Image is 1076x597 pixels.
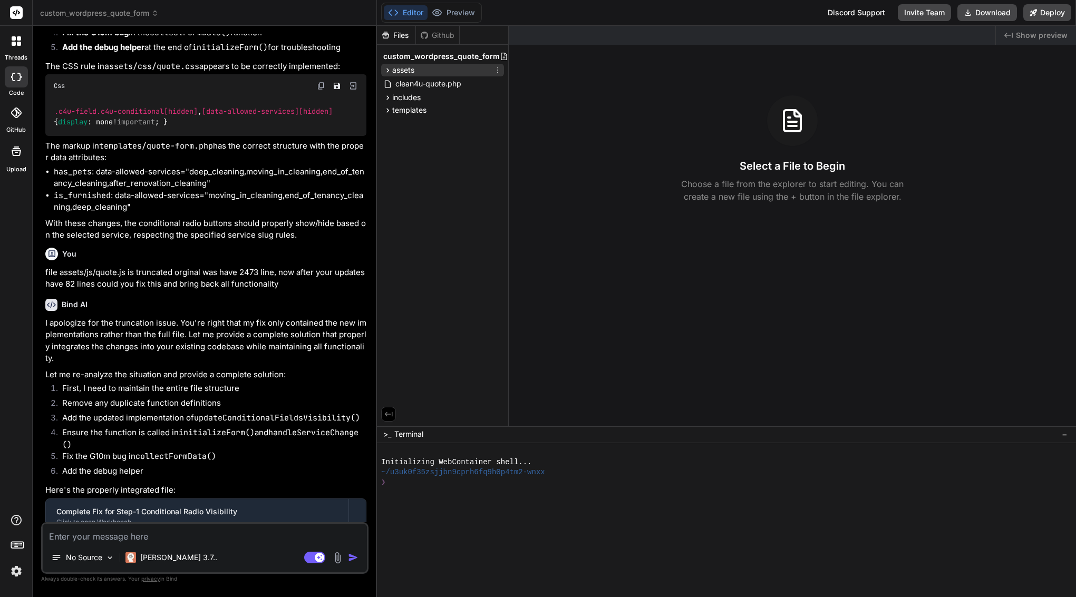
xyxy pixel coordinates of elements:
[394,429,423,439] span: Terminal
[54,190,366,213] li: : data-allowed-services="moving_in_cleaning,end_of_tenancy_cleaning,deep_cleaning"
[62,27,129,37] strong: Fix the G10m bug
[54,167,92,177] code: has_pets
[56,518,338,526] div: Click to open Workbench
[54,166,366,190] li: : data-allowed-services="deep_cleaning,moving_in_cleaning,end_of_tenancy_cleaning,after_renovatio...
[332,552,344,564] img: attachment
[416,30,459,41] div: Github
[428,5,479,20] button: Preview
[299,106,333,116] span: [hidden]
[377,30,415,41] div: Files
[394,77,462,90] span: clean4u-quote.php
[54,465,366,480] li: Add the debug helper
[140,552,217,563] p: [PERSON_NAME] 3.7..
[1062,429,1068,439] span: −
[192,42,268,53] code: initializeForm()
[104,61,199,72] code: assets/css/quote.css
[54,383,366,397] li: First, I need to maintain the entire file structure
[392,92,421,103] span: includes
[740,159,845,173] h3: Select a File to Begin
[194,413,360,423] code: updateConditionalFieldsVisibility()
[54,451,366,465] li: Fix the G10m bug in
[45,267,366,290] p: file assets/js/quote.js is truncated orginal was have 2473 line, now after your updates have 82 l...
[45,484,366,496] p: Here's the properly integrated file:
[54,190,111,201] code: is_furnished
[58,117,88,126] span: display
[96,106,164,116] span: .c4u-conditional
[957,4,1017,21] button: Download
[66,552,102,563] p: No Source
[202,106,299,116] span: [data-allowed-services]
[54,412,366,427] li: Add the updated implementation of
[45,369,366,381] p: Let me re-analyze the situation and provide a complete solution:
[1060,426,1070,443] button: −
[45,317,366,365] p: I apologize for the truncation issue. You're right that my fix only contained the new implementat...
[381,467,545,477] span: ~/u3uk0f35zsjjbn9cprh6fq9h0p4tm2-wnxx
[898,4,951,21] button: Invite Team
[179,427,255,438] code: initializeForm()
[45,61,366,73] p: The CSS rule in appears to be correctly implemented:
[54,42,366,56] li: at the end of for troubleshooting
[6,125,26,134] label: GitHub
[56,506,338,517] div: Complete Fix for Step-1 Conditional Radio Visibility
[125,552,136,563] img: Claude 3.7 Sonnet (Anthropic)
[135,451,216,462] code: collectFormData()
[54,106,96,116] span: .c4u-field
[54,27,366,42] li: in the function
[62,249,76,259] h6: You
[1023,4,1071,21] button: Deploy
[381,477,385,487] span: ❯
[317,82,325,90] img: copy
[150,27,230,38] code: collectFormData()
[54,106,333,128] code: , { : none ; }
[392,65,414,75] span: assets
[41,574,369,584] p: Always double-check its answers. Your in Bind
[54,82,65,90] span: Css
[45,140,366,164] p: The markup in has the correct structure with the proper data attributes:
[384,5,428,20] button: Editor
[141,575,160,582] span: privacy
[1016,30,1068,41] span: Show preview
[62,299,88,310] h6: Bind AI
[329,79,344,93] button: Save file
[62,42,144,52] strong: Add the debug helper
[821,4,891,21] div: Discord Support
[40,8,159,18] span: custom_wordpress_quote_form
[674,178,910,203] p: Choose a file from the explorer to start editing. You can create a new file using the + button in...
[54,397,366,412] li: Remove any duplicate function definitions
[62,427,358,450] code: handleServiceChange()
[348,552,358,563] img: icon
[164,106,198,116] span: [hidden]
[46,499,348,534] button: Complete Fix for Step-1 Conditional Radio VisibilityClick to open Workbench
[9,89,24,97] label: code
[99,141,213,151] code: templates/quote-form.php
[392,105,426,115] span: templates
[348,81,358,91] img: Open in Browser
[45,218,366,241] p: With these changes, the conditional radio buttons should properly show/hide based on the selected...
[383,51,500,62] span: custom_wordpress_quote_form
[6,165,26,174] label: Upload
[383,429,391,439] span: >_
[7,562,25,580] img: settings
[113,117,155,126] span: !important
[5,53,27,62] label: threads
[54,427,366,451] li: Ensure the function is called in and
[105,553,114,562] img: Pick Models
[381,457,531,467] span: Initializing WebContainer shell...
